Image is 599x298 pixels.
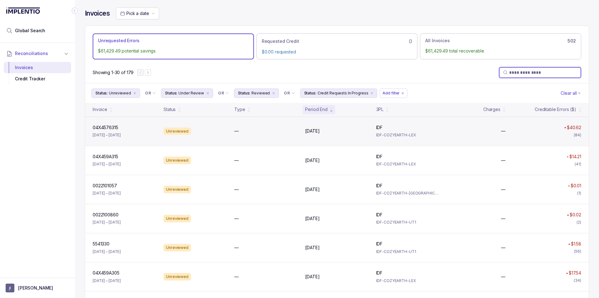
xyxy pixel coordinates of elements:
[376,132,440,138] p: IDF-COZYEARTH-LEX
[300,88,377,98] li: Filter Chip Credit Requests In Progress
[376,106,384,113] div: 3PL
[85,9,110,18] h4: Invoices
[71,7,79,14] div: Collapse Icon
[284,91,290,96] p: OR
[305,215,319,222] p: [DATE]
[98,48,249,54] p: $61,429.49 potential savings
[93,249,121,255] p: [DATE] – [DATE]
[163,157,191,164] div: Unreviewed
[567,156,568,158] img: red pointer upwards
[93,190,121,196] p: [DATE] – [DATE]
[91,88,140,98] button: Filter Chip Unreviewed
[216,89,231,98] button: Filter Chip Connector undefined
[262,49,412,55] p: $0.00 requested
[376,270,383,276] p: IDF
[18,285,53,291] p: [PERSON_NAME]
[161,88,213,98] button: Filter Chip Under Review
[501,186,505,193] p: —
[501,274,505,280] p: —
[93,69,134,76] p: Showing 1-30 of 179
[574,132,581,138] div: (84)
[376,249,440,255] p: IDF-COZYEARTH-UT1
[163,215,191,222] div: Unreviewed
[376,278,440,284] p: IDF-COZYEARTH-LEX
[238,90,250,96] p: Status:
[234,186,239,193] p: —
[145,91,156,96] li: Filter Chip Connector undefined
[6,284,69,292] button: User initials[PERSON_NAME]
[15,50,48,57] span: Reconciliations
[501,245,505,251] p: —
[234,106,245,113] div: Type
[376,190,440,196] p: IDF-COZYEARTH-[GEOGRAPHIC_DATA]
[93,183,117,189] p: 0022101057
[163,273,191,280] div: Unreviewed
[145,91,151,96] p: OR
[91,88,559,98] ul: Filter Group
[251,90,270,96] p: Reviewed
[376,241,383,247] p: IDF
[376,183,383,189] p: IDF
[6,284,14,292] span: User initials
[569,270,581,276] p: $17.54
[376,124,383,131] p: IDF
[305,186,319,193] p: [DATE]
[93,161,121,167] p: [DATE] – [DATE]
[535,106,576,113] div: Creditable Errors ($)
[93,154,118,160] p: 04X459A315
[561,90,577,96] p: Clear all
[234,157,239,164] p: —
[271,91,276,96] div: remove content
[218,91,229,96] li: Filter Chip Connector undefined
[145,69,151,76] button: Next Page
[425,48,576,54] p: $61,429.49 total recoverable
[369,91,374,96] div: remove content
[163,128,191,135] div: Unreviewed
[163,106,176,113] div: Status
[218,91,224,96] p: OR
[483,106,500,113] div: Charges
[4,47,71,60] button: Reconciliations
[120,10,149,17] search: Date Range Picker
[178,90,204,96] p: Under Review
[93,212,119,218] p: 0022100860
[305,106,328,113] div: Period End
[568,185,570,187] img: red pointer upwards
[304,90,316,96] p: Status:
[425,38,450,44] p: All Invoices
[570,212,581,218] p: $0.02
[567,124,581,131] p: $40.62
[93,106,107,113] div: Invoice
[376,219,440,225] p: IDF-COZYEARTH-UT1
[305,245,319,251] p: [DATE]
[284,91,295,96] li: Filter Chip Connector undefined
[568,243,570,245] img: red pointer upwards
[234,215,239,222] p: —
[262,38,299,44] p: Requested Credit
[143,89,158,98] button: Filter Chip Connector undefined
[569,154,581,160] p: $14.21
[566,272,568,274] img: red pointer upwards
[15,28,45,34] span: Global Search
[234,245,239,251] p: —
[234,88,279,98] button: Filter Chip Reviewed
[9,62,66,73] div: Invoices
[501,128,505,134] p: —
[126,11,149,16] span: Pick a date
[165,90,177,96] p: Status:
[305,274,319,280] p: [DATE]
[305,157,319,164] p: [DATE]
[571,183,581,189] p: $0.01
[305,128,319,134] p: [DATE]
[571,241,581,247] p: $1.58
[574,248,581,255] div: (56)
[376,161,440,167] p: IDF-COZYEARTH-LEX
[234,128,239,134] p: —
[575,161,581,167] div: (41)
[382,90,400,96] p: Add filter
[380,88,407,98] button: Filter Chip Add filter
